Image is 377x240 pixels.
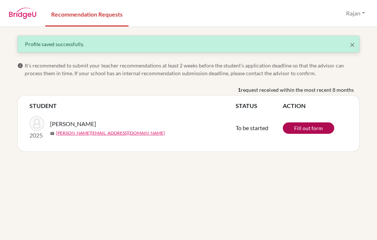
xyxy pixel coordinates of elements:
b: 1 [238,86,241,94]
th: STATUS [236,101,283,110]
div: Profile saved successfully. [25,40,352,48]
a: Recommendation Requests [45,1,128,27]
th: ACTION [283,101,348,110]
span: To be started [236,124,268,131]
a: [PERSON_NAME][EMAIL_ADDRESS][DOMAIN_NAME] [56,130,165,136]
span: [PERSON_NAME] [50,119,96,128]
a: Fill out form [283,122,334,134]
button: Close [350,40,355,49]
span: It’s recommended to submit your teacher recommendations at least 2 weeks before the student’s app... [25,62,360,77]
span: mail [50,131,54,136]
p: 2025 [29,131,44,140]
img: BridgeU logo [9,8,36,19]
span: info [17,63,23,69]
button: Rajan [343,6,368,20]
th: STUDENT [29,101,236,110]
span: × [350,39,355,50]
span: request received within the most recent 8 months [241,86,354,94]
img: GHIMIRE, PRANISH [29,116,44,131]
